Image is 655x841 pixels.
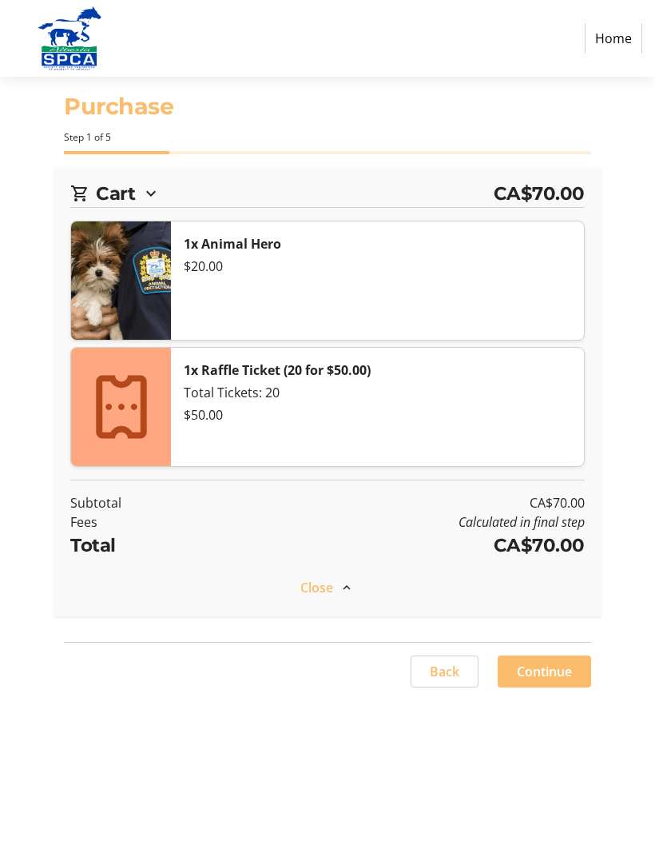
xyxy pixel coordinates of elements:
h2: Cart [96,180,135,207]
div: Total Tickets: 20 [184,383,570,402]
td: CA$70.00 [219,532,585,559]
strong: 1x Raffle Ticket (20 for $50.00) [184,361,371,379]
button: Close [70,572,584,604]
img: Alberta SPCA's Logo [13,6,126,70]
span: Close [300,578,333,597]
button: Continue [498,656,591,688]
h1: Purchase [64,90,590,124]
img: Animal Hero [71,221,171,340]
button: Back [411,656,478,688]
div: $20.00 [184,257,570,276]
span: Continue [517,662,572,681]
td: Fees [70,512,218,532]
div: Step 1 of 5 [64,130,590,145]
td: Total [70,532,218,559]
td: Subtotal [70,493,218,512]
div: CartCA$70.00 [70,207,584,604]
div: $50.00 [184,405,570,424]
span: Back [430,662,459,681]
span: CA$70.00 [494,180,585,207]
a: Home [585,23,642,54]
div: CartCA$70.00 [70,180,584,207]
td: Calculated in final step [219,512,585,532]
strong: 1x Animal Hero [184,235,281,253]
td: CA$70.00 [219,493,585,512]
